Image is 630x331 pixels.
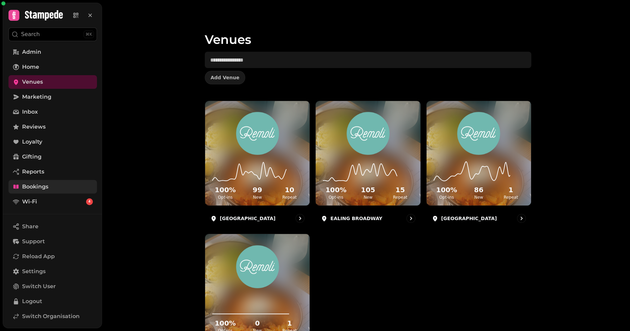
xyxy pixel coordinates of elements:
[496,195,526,200] p: Repeat
[9,150,97,164] a: Gifting
[9,195,97,209] a: Wi-Fi4
[220,215,276,222] p: [GEOGRAPHIC_DATA]
[464,185,493,195] h2: 86
[9,90,97,104] a: Marketing
[22,78,43,86] span: Venues
[22,198,37,206] span: Wi-Fi
[440,112,518,155] img: WEMBLEY PARK
[275,195,304,200] p: Repeat
[22,153,42,161] span: Gifting
[9,60,97,74] a: Home
[205,16,531,46] h1: Venues
[22,237,45,246] span: Support
[22,297,42,305] span: Logout
[218,112,296,155] img: BROMLEY SOUTH
[9,75,97,89] a: Venues
[243,318,272,328] h2: 0
[218,245,296,288] img: WESTFIELD STRATFORD
[9,45,97,59] a: Admin
[84,31,94,38] div: ⌘K
[9,135,97,149] a: Loyalty
[385,195,415,200] p: Repeat
[330,215,382,222] p: EALING BROADWAY
[518,215,525,222] svg: go to
[464,195,493,200] p: New
[22,108,38,116] span: Inbox
[211,318,240,328] h2: 100 %
[9,295,97,308] button: Logout
[21,30,40,38] p: Search
[22,63,39,71] span: Home
[9,280,97,293] button: Switch User
[353,185,383,195] h2: 105
[22,183,48,191] span: Bookings
[22,168,44,176] span: Reports
[22,93,51,101] span: Marketing
[9,310,97,323] a: Switch Organisation
[426,101,531,228] a: WEMBLEY PARKWEMBLEY PARK100%Opt-ins86New1Repeat[GEOGRAPHIC_DATA]
[297,215,303,222] svg: go to
[315,101,420,228] a: EALING BROADWAYEALING BROADWAY100%Opt-ins105New15RepeatEALING BROADWAY
[432,185,461,195] h2: 100 %
[9,28,97,41] button: Search⌘K
[353,195,383,200] p: New
[432,195,461,200] p: Opt-ins
[321,195,350,200] p: Opt-ins
[9,180,97,194] a: Bookings
[22,312,80,320] span: Switch Organisation
[9,265,97,278] a: Settings
[22,222,38,231] span: Share
[22,252,55,261] span: Reload App
[205,101,310,228] a: BROMLEY SOUTHBROMLEY SOUTH100%Opt-ins99New10Repeat[GEOGRAPHIC_DATA]
[329,112,407,155] img: EALING BROADWAY
[22,267,46,276] span: Settings
[408,215,414,222] svg: go to
[22,48,41,56] span: Admin
[211,185,240,195] h2: 100 %
[9,105,97,119] a: Inbox
[9,235,97,248] button: Support
[211,75,239,80] span: Add Venue
[243,195,272,200] p: New
[22,138,42,146] span: Loyalty
[243,185,272,195] h2: 99
[496,185,526,195] h2: 1
[211,195,240,200] p: Opt-ins
[22,282,56,291] span: Switch User
[385,185,415,195] h2: 15
[9,250,97,263] button: Reload App
[441,215,497,222] p: [GEOGRAPHIC_DATA]
[275,318,304,328] h2: 1
[22,123,46,131] span: Reviews
[88,199,90,204] span: 4
[205,71,245,84] button: Add Venue
[9,120,97,134] a: Reviews
[9,220,97,233] button: Share
[321,185,350,195] h2: 100 %
[9,165,97,179] a: Reports
[275,185,304,195] h2: 10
